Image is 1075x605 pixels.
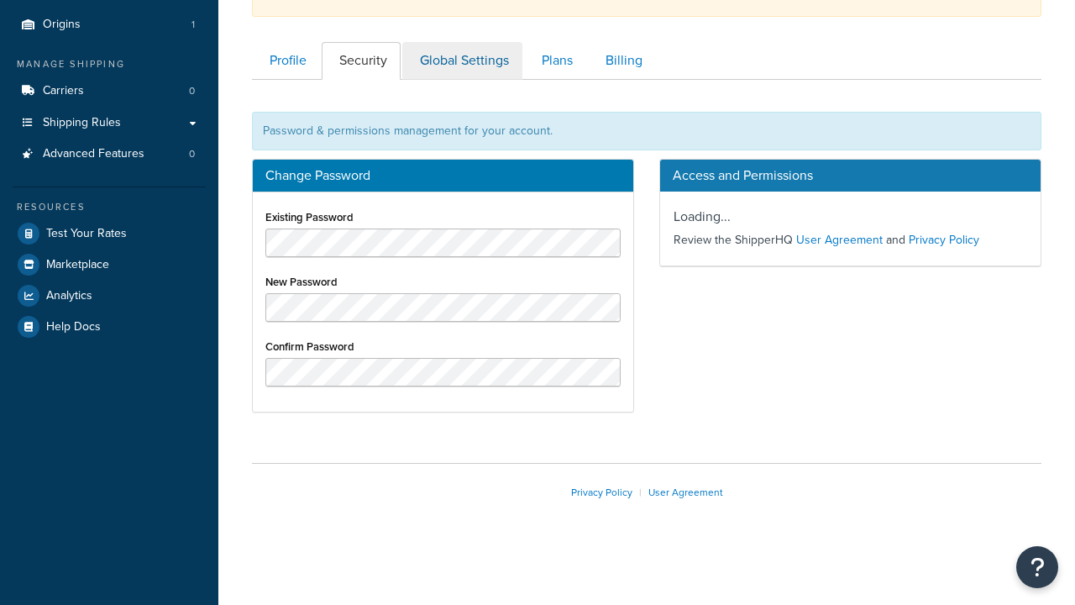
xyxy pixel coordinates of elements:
[322,42,401,80] a: Security
[13,218,206,249] a: Test Your Rates
[909,231,979,249] a: Privacy Policy
[13,312,206,342] a: Help Docs
[13,200,206,214] div: Resources
[13,250,206,280] a: Marketplace
[13,281,206,311] a: Analytics
[13,76,206,107] a: Carriers 0
[43,147,144,161] span: Advanced Features
[13,76,206,107] li: Carriers
[46,258,109,272] span: Marketplace
[46,320,101,334] span: Help Docs
[588,42,656,80] a: Billing
[524,42,586,80] a: Plans
[13,108,206,139] a: Shipping Rules
[796,231,883,249] a: User Agreement
[674,229,1027,252] p: Review the ShipperHQ and
[43,116,121,130] span: Shipping Rules
[13,139,206,170] a: Advanced Features 0
[252,112,1041,150] div: Password & permissions management for your account.
[402,42,522,80] a: Global Settings
[252,42,320,80] a: Profile
[46,227,127,241] span: Test Your Rates
[265,340,354,353] label: Confirm Password
[13,9,206,40] a: Origins 1
[571,485,632,500] a: Privacy Policy
[265,211,354,224] label: Existing Password
[13,139,206,170] li: Advanced Features
[13,57,206,71] div: Manage Shipping
[265,276,338,288] label: New Password
[189,84,195,98] span: 0
[660,192,1041,266] div: Loading...
[43,18,81,32] span: Origins
[265,168,621,183] h3: Change Password
[189,147,195,161] span: 0
[191,18,195,32] span: 1
[639,485,642,500] span: |
[648,485,723,500] a: User Agreement
[46,289,92,303] span: Analytics
[13,9,206,40] li: Origins
[43,84,84,98] span: Carriers
[660,160,1041,192] h3: Access and Permissions
[1016,546,1058,588] button: Open Resource Center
